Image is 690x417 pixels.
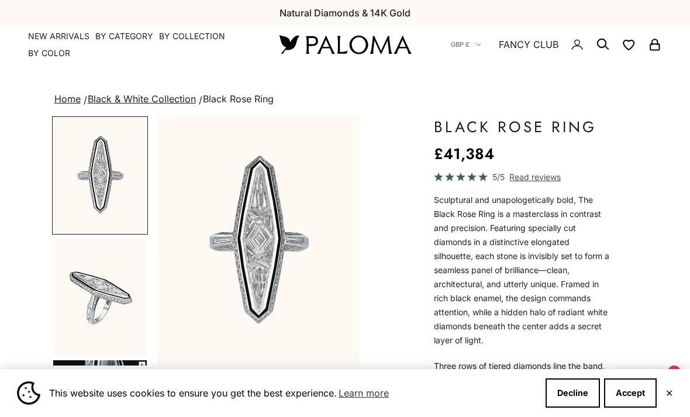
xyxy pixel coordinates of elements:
span: This website uses cookies to ensure you get the best experience. [49,384,536,402]
p: Sculptural and unapologetically bold, The Black Rose Ring is a masterclass in contrast and precis... [434,193,609,347]
button: Go to item 1 [52,116,148,235]
nav: Primary navigation [28,30,251,59]
button: Close [665,390,673,397]
button: Decline [546,378,600,408]
a: NEW ARRIVALS [28,30,89,42]
button: Accept [604,378,657,408]
a: 5/5 Read reviews [434,170,609,184]
a: FANCY CLUB [499,37,558,52]
img: #YellowGold #WhiteGold #RoseGold [53,239,147,355]
summary: By Category [95,30,153,42]
h1: Black Rose Ring [434,116,609,137]
div: Item 1 of 7 [157,116,359,366]
img: Cookie banner [17,381,40,405]
a: Learn more [337,384,391,402]
button: GBP £ [451,39,481,50]
span: Black Rose Ring [203,93,274,105]
a: Home [54,93,81,105]
sale-price: £41,384 [434,142,494,166]
img: #YellowGold #WhiteGold #RoseGold [53,118,147,233]
nav: Secondary navigation [451,26,662,63]
a: Black & White Collection [88,93,196,105]
summary: By Collection [159,30,225,42]
button: Go to item 2 [52,238,148,356]
img: #YellowGold #WhiteGold #RoseGold [157,116,359,366]
span: Read reviews [509,170,561,184]
span: 5/5 [492,170,505,184]
nav: breadcrumbs [52,91,639,108]
summary: By Color [28,47,70,59]
p: Natural Diamonds & 14K Gold [280,5,410,20]
span: GBP £ [451,39,470,50]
